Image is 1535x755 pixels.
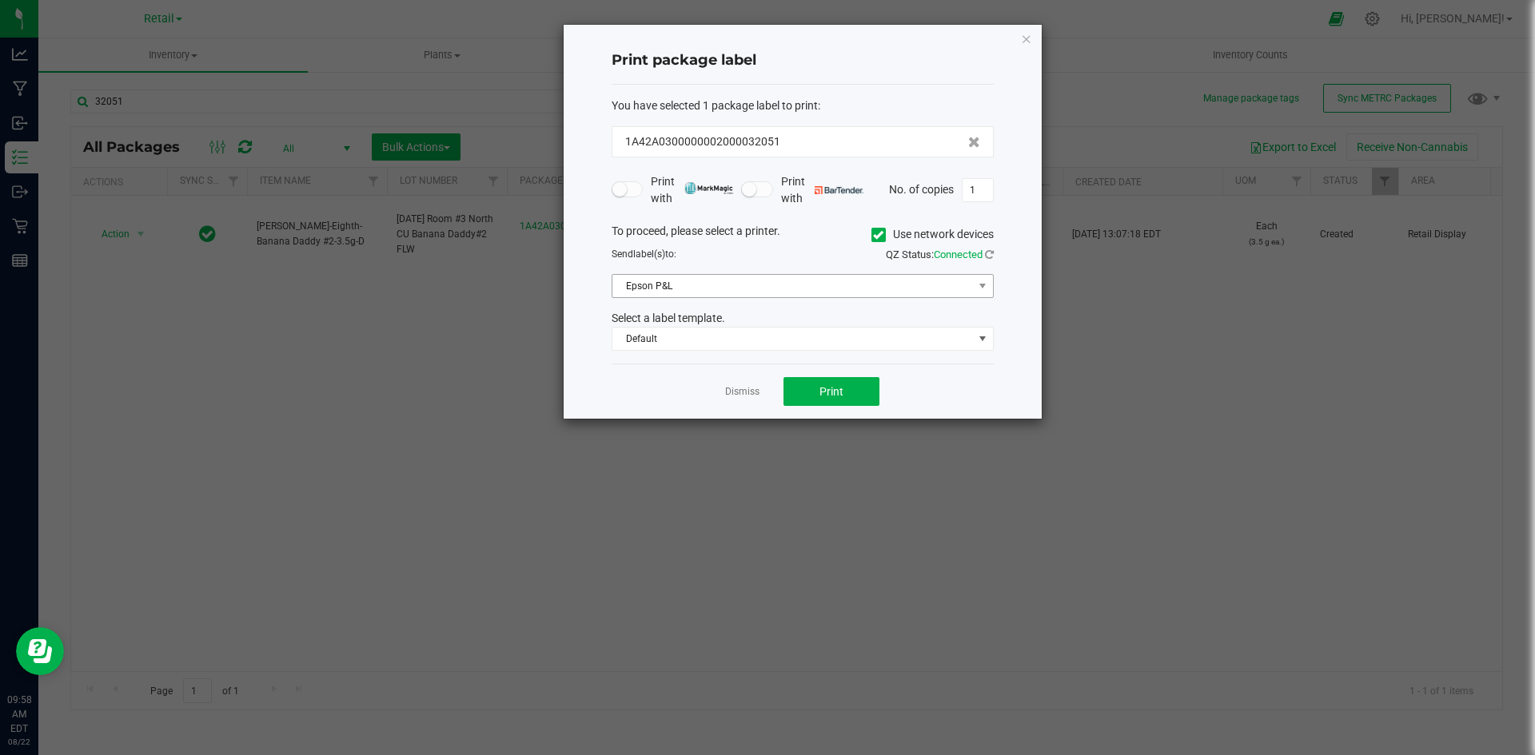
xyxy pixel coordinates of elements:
[600,223,1006,247] div: To proceed, please select a printer.
[783,377,879,406] button: Print
[815,186,863,194] img: bartender.png
[725,385,760,399] a: Dismiss
[612,248,676,260] span: Send to:
[934,248,983,260] span: Connected
[684,182,733,194] img: mark_magic_cybra.png
[612,99,818,112] span: You have selected 1 package label to print
[612,97,994,114] div: :
[819,385,843,398] span: Print
[651,173,733,207] span: Print with
[16,627,64,675] iframe: Resource center
[871,226,994,243] label: Use network devices
[612,275,973,297] span: Epson P&L
[886,248,994,260] span: QZ Status:
[625,133,780,150] span: 1A42A0300000002000032051
[612,328,973,350] span: Default
[600,310,1006,327] div: Select a label template.
[612,50,994,71] h4: Print package label
[781,173,863,207] span: Print with
[889,182,954,195] span: No. of copies
[633,248,665,260] span: label(s)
